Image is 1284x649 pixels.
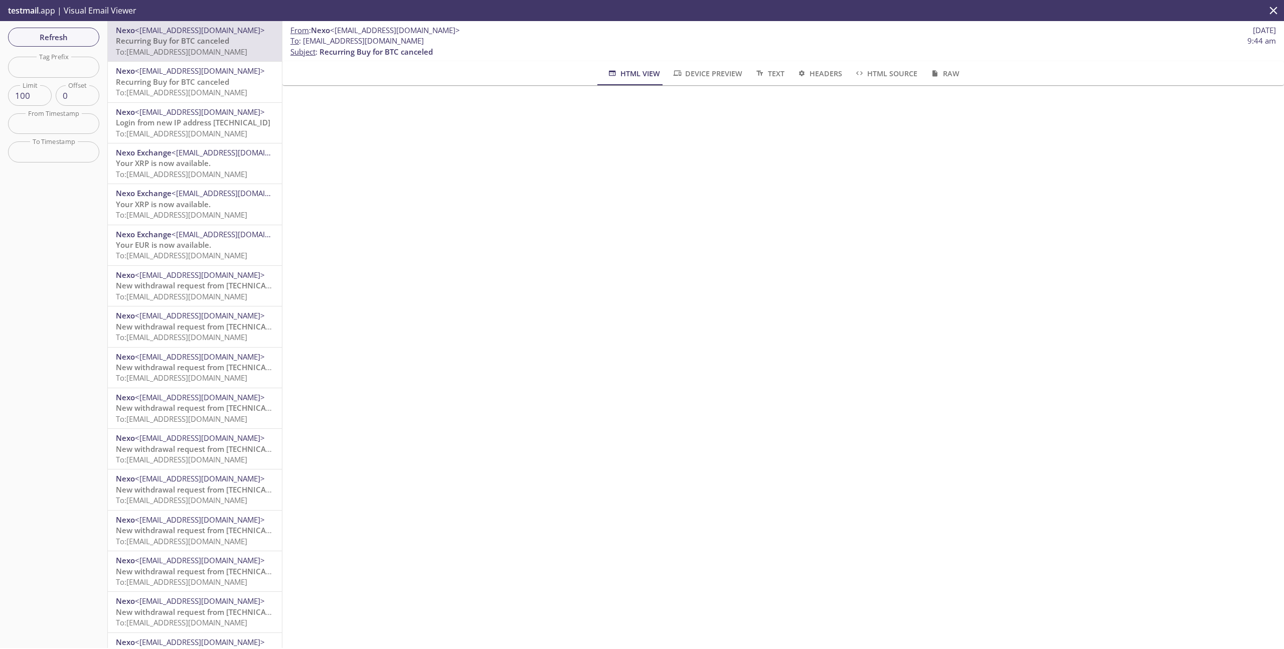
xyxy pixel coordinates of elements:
[116,280,308,290] span: New withdrawal request from [TECHNICAL_ID] - (CET)
[16,31,91,44] span: Refresh
[116,77,229,87] span: Recurring Buy for BTC canceled
[108,592,282,632] div: Nexo<[EMAIL_ADDRESS][DOMAIN_NAME]>New withdrawal request from [TECHNICAL_ID] - (CET)To:[EMAIL_ADD...
[116,525,308,535] span: New withdrawal request from [TECHNICAL_ID] - (CET)
[116,158,211,168] span: Your XRP is now available.
[319,47,433,57] span: Recurring Buy for BTC canceled
[1253,25,1276,36] span: [DATE]
[116,607,308,617] span: New withdrawal request from [TECHNICAL_ID] - (CET)
[330,25,460,35] span: <[EMAIL_ADDRESS][DOMAIN_NAME]>
[135,433,265,443] span: <[EMAIL_ADDRESS][DOMAIN_NAME]>
[116,484,308,495] span: New withdrawal request from [TECHNICAL_ID] - (CET)
[116,617,247,627] span: To: [EMAIL_ADDRESS][DOMAIN_NAME]
[108,103,282,143] div: Nexo<[EMAIL_ADDRESS][DOMAIN_NAME]>Login from new IP address [TECHNICAL_ID]To:[EMAIL_ADDRESS][DOMA...
[290,25,309,35] span: From
[8,5,39,16] span: testmail
[108,306,282,347] div: Nexo<[EMAIL_ADDRESS][DOMAIN_NAME]>New withdrawal request from [TECHNICAL_ID] - [DATE] 08:34:28 (C...
[135,555,265,565] span: <[EMAIL_ADDRESS][DOMAIN_NAME]>
[108,21,282,61] div: Nexo<[EMAIL_ADDRESS][DOMAIN_NAME]>Recurring Buy for BTC canceledTo:[EMAIL_ADDRESS][DOMAIN_NAME]
[116,117,270,127] span: Login from new IP address [TECHNICAL_ID]
[116,240,211,250] span: Your EUR is now available.
[108,511,282,551] div: Nexo<[EMAIL_ADDRESS][DOMAIN_NAME]>New withdrawal request from [TECHNICAL_ID] - (CET)To:[EMAIL_ADD...
[116,373,247,383] span: To: [EMAIL_ADDRESS][DOMAIN_NAME]
[8,28,99,47] button: Refresh
[116,444,308,454] span: New withdrawal request from [TECHNICAL_ID] - (CET)
[116,169,247,179] span: To: [EMAIL_ADDRESS][DOMAIN_NAME]
[116,199,211,209] span: Your XRP is now available.
[135,637,265,647] span: <[EMAIL_ADDRESS][DOMAIN_NAME]>
[754,67,784,80] span: Text
[116,332,247,342] span: To: [EMAIL_ADDRESS][DOMAIN_NAME]
[311,25,330,35] span: Nexo
[116,47,247,57] span: To: [EMAIL_ADDRESS][DOMAIN_NAME]
[172,147,301,157] span: <[EMAIL_ADDRESS][DOMAIN_NAME]>
[135,473,265,483] span: <[EMAIL_ADDRESS][DOMAIN_NAME]>
[116,87,247,97] span: To: [EMAIL_ADDRESS][DOMAIN_NAME]
[1247,36,1276,46] span: 9:44 am
[116,128,247,138] span: To: [EMAIL_ADDRESS][DOMAIN_NAME]
[116,577,247,587] span: To: [EMAIL_ADDRESS][DOMAIN_NAME]
[290,47,315,57] span: Subject
[116,454,247,464] span: To: [EMAIL_ADDRESS][DOMAIN_NAME]
[135,596,265,606] span: <[EMAIL_ADDRESS][DOMAIN_NAME]>
[672,67,742,80] span: Device Preview
[116,270,135,280] span: Nexo
[796,67,842,80] span: Headers
[135,107,265,117] span: <[EMAIL_ADDRESS][DOMAIN_NAME]>
[116,188,172,198] span: Nexo Exchange
[116,210,247,220] span: To: [EMAIL_ADDRESS][DOMAIN_NAME]
[108,388,282,428] div: Nexo<[EMAIL_ADDRESS][DOMAIN_NAME]>New withdrawal request from [TECHNICAL_ID] - [DATE] 08:34:22 (C...
[116,147,172,157] span: Nexo Exchange
[116,637,135,647] span: Nexo
[116,414,247,424] span: To: [EMAIL_ADDRESS][DOMAIN_NAME]
[116,403,367,413] span: New withdrawal request from [TECHNICAL_ID] - [DATE] 08:34:22 (CET)
[607,67,660,80] span: HTML View
[116,250,247,260] span: To: [EMAIL_ADDRESS][DOMAIN_NAME]
[116,107,135,117] span: Nexo
[172,229,301,239] span: <[EMAIL_ADDRESS][DOMAIN_NAME]>
[108,62,282,102] div: Nexo<[EMAIL_ADDRESS][DOMAIN_NAME]>Recurring Buy for BTC canceledTo:[EMAIL_ADDRESS][DOMAIN_NAME]
[290,36,1276,57] p: :
[108,143,282,184] div: Nexo Exchange<[EMAIL_ADDRESS][DOMAIN_NAME]>Your XRP is now available.To:[EMAIL_ADDRESS][DOMAIN_NAME]
[116,536,247,546] span: To: [EMAIL_ADDRESS][DOMAIN_NAME]
[290,36,424,46] span: : [EMAIL_ADDRESS][DOMAIN_NAME]
[116,473,135,483] span: Nexo
[108,551,282,591] div: Nexo<[EMAIL_ADDRESS][DOMAIN_NAME]>New withdrawal request from [TECHNICAL_ID] - (CET)To:[EMAIL_ADD...
[135,515,265,525] span: <[EMAIL_ADDRESS][DOMAIN_NAME]>
[172,188,301,198] span: <[EMAIL_ADDRESS][DOMAIN_NAME]>
[116,291,247,301] span: To: [EMAIL_ADDRESS][DOMAIN_NAME]
[108,429,282,469] div: Nexo<[EMAIL_ADDRESS][DOMAIN_NAME]>New withdrawal request from [TECHNICAL_ID] - (CET)To:[EMAIL_ADD...
[929,67,959,80] span: Raw
[116,555,135,565] span: Nexo
[135,66,265,76] span: <[EMAIL_ADDRESS][DOMAIN_NAME]>
[290,36,299,46] span: To
[116,352,135,362] span: Nexo
[116,36,229,46] span: Recurring Buy for BTC canceled
[116,495,247,505] span: To: [EMAIL_ADDRESS][DOMAIN_NAME]
[135,25,265,35] span: <[EMAIL_ADDRESS][DOMAIN_NAME]>
[854,67,917,80] span: HTML Source
[116,566,308,576] span: New withdrawal request from [TECHNICAL_ID] - (CET)
[108,225,282,265] div: Nexo Exchange<[EMAIL_ADDRESS][DOMAIN_NAME]>Your EUR is now available.To:[EMAIL_ADDRESS][DOMAIN_NAME]
[116,596,135,606] span: Nexo
[290,25,460,36] span: :
[108,184,282,224] div: Nexo Exchange<[EMAIL_ADDRESS][DOMAIN_NAME]>Your XRP is now available.To:[EMAIL_ADDRESS][DOMAIN_NAME]
[135,310,265,320] span: <[EMAIL_ADDRESS][DOMAIN_NAME]>
[116,362,308,372] span: New withdrawal request from [TECHNICAL_ID] - (CET)
[108,266,282,306] div: Nexo<[EMAIL_ADDRESS][DOMAIN_NAME]>New withdrawal request from [TECHNICAL_ID] - (CET)To:[EMAIL_ADD...
[135,392,265,402] span: <[EMAIL_ADDRESS][DOMAIN_NAME]>
[116,25,135,35] span: Nexo
[135,270,265,280] span: <[EMAIL_ADDRESS][DOMAIN_NAME]>
[116,515,135,525] span: Nexo
[116,66,135,76] span: Nexo
[116,321,367,332] span: New withdrawal request from [TECHNICAL_ID] - [DATE] 08:34:28 (CET)
[116,433,135,443] span: Nexo
[135,352,265,362] span: <[EMAIL_ADDRESS][DOMAIN_NAME]>
[108,348,282,388] div: Nexo<[EMAIL_ADDRESS][DOMAIN_NAME]>New withdrawal request from [TECHNICAL_ID] - (CET)To:[EMAIL_ADD...
[116,392,135,402] span: Nexo
[116,229,172,239] span: Nexo Exchange
[116,310,135,320] span: Nexo
[108,469,282,510] div: Nexo<[EMAIL_ADDRESS][DOMAIN_NAME]>New withdrawal request from [TECHNICAL_ID] - (CET)To:[EMAIL_ADD...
